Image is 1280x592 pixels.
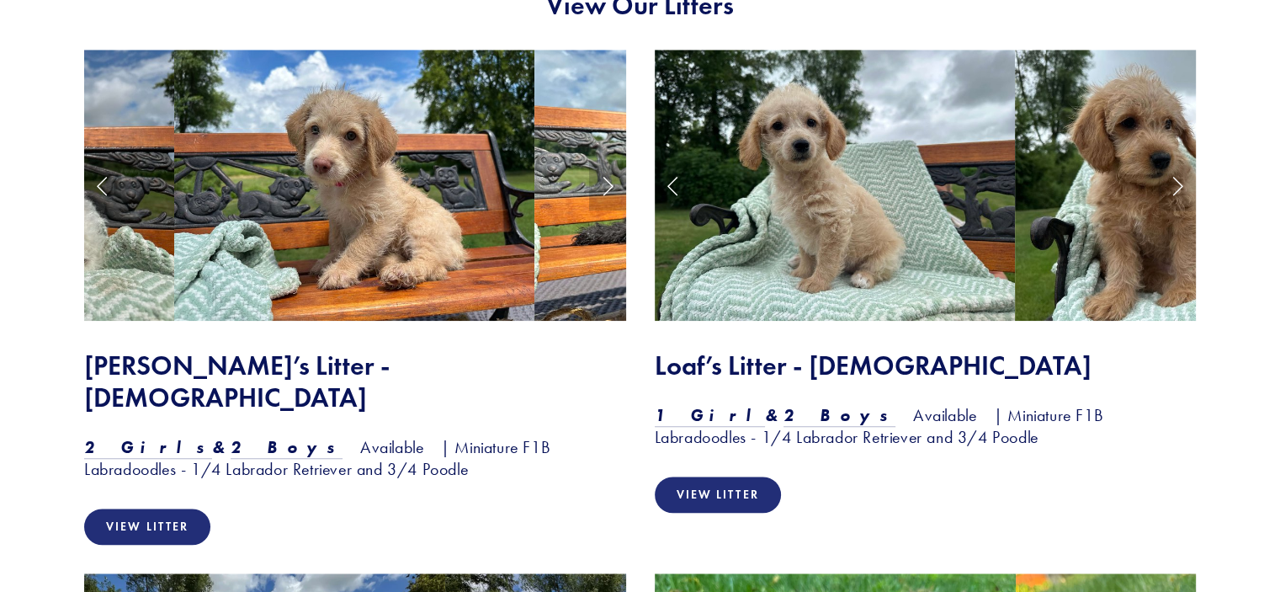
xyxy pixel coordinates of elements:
a: Previous Slide [84,160,121,211]
img: Honeybun 8.jpg [655,50,1016,321]
em: & [765,405,783,425]
a: 1 Girl [655,405,766,427]
a: 2 Boys [783,405,896,427]
em: & [212,437,231,457]
em: 2 Girls [84,437,212,457]
em: 2 Boys [231,437,343,457]
img: Padmé Amidala 11.jpg [174,50,535,321]
h2: [PERSON_NAME]’s Litter - [DEMOGRAPHIC_DATA] [84,349,626,414]
a: Next Slide [589,160,626,211]
a: 2 Boys [231,437,343,459]
a: View Litter [655,477,781,513]
em: 2 Boys [783,405,896,425]
h3: Available | Miniature F1B Labradoodles - 1/4 Labrador Retriever and 3/4 Poodle [655,404,1197,448]
h2: Loaf’s Litter - [DEMOGRAPHIC_DATA] [655,349,1197,381]
em: 1 Girl [655,405,766,425]
a: Previous Slide [655,160,692,211]
a: 2 Girls [84,437,212,459]
a: Next Slide [1159,160,1196,211]
a: View Litter [84,509,210,545]
img: Ahsoka 8.jpg [534,50,895,321]
h3: Available | Miniature F1B Labradoodles - 1/4 Labrador Retriever and 3/4 Poodle [84,436,626,480]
